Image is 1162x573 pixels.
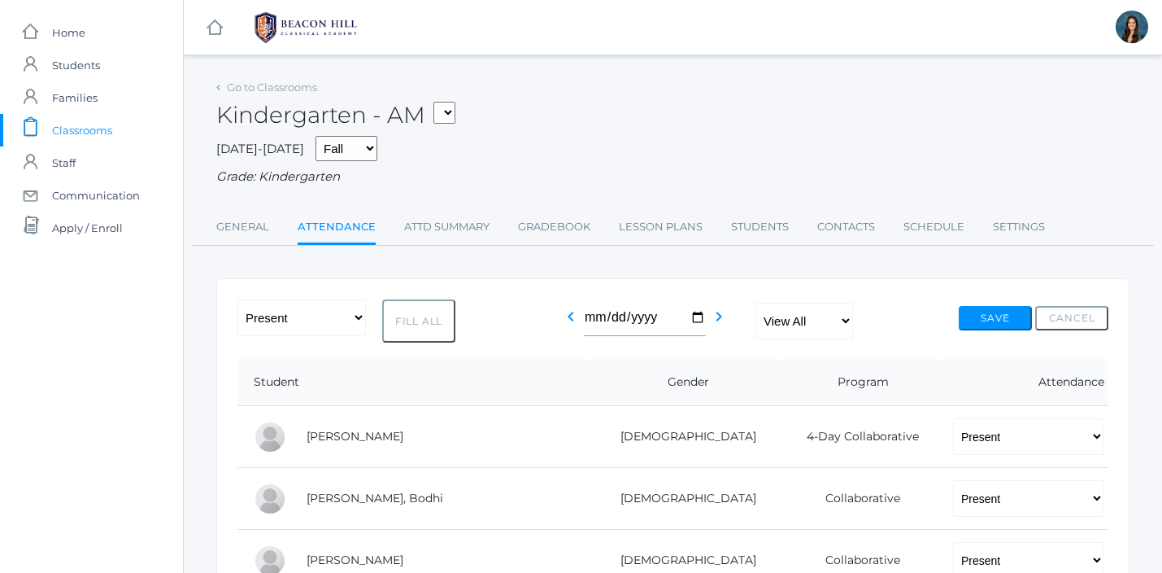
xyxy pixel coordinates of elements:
[216,211,269,243] a: General
[518,211,590,243] a: Gradebook
[777,359,937,406] th: Program
[254,483,286,515] div: Bodhi Dreher
[307,429,403,444] a: [PERSON_NAME]
[52,114,112,147] span: Classrooms
[245,7,367,48] img: BHCALogos-05-308ed15e86a5a0abce9b8dd61676a3503ac9727e845dece92d48e8588c001991.png
[307,553,403,567] a: [PERSON_NAME]
[777,406,937,468] td: 4-Day Collaborative
[817,211,875,243] a: Contacts
[52,147,76,179] span: Staff
[52,212,123,244] span: Apply / Enroll
[561,307,581,326] i: chevron_left
[1035,306,1108,330] button: Cancel
[959,306,1032,330] button: Save
[237,359,589,406] th: Student
[254,421,286,453] div: Maia Canan
[52,49,100,81] span: Students
[619,211,703,243] a: Lesson Plans
[993,211,1045,243] a: Settings
[777,468,937,530] td: Collaborative
[52,16,85,49] span: Home
[52,81,98,114] span: Families
[1116,11,1148,43] div: Jordyn Dewey
[903,211,964,243] a: Schedule
[298,211,376,246] a: Attendance
[307,491,443,505] a: [PERSON_NAME], Bodhi
[216,168,1129,186] div: Grade: Kindergarten
[227,81,317,94] a: Go to Classrooms
[216,103,455,128] h2: Kindergarten - AM
[589,468,777,530] td: [DEMOGRAPHIC_DATA]
[561,314,581,330] a: chevron_left
[52,179,140,212] span: Communication
[709,314,729,330] a: chevron_right
[709,307,729,326] i: chevron_right
[731,211,789,243] a: Students
[404,211,490,243] a: Attd Summary
[216,141,304,156] span: [DATE]-[DATE]
[382,300,455,343] button: Fill All
[937,359,1108,406] th: Attendance
[589,406,777,468] td: [DEMOGRAPHIC_DATA]
[589,359,777,406] th: Gender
